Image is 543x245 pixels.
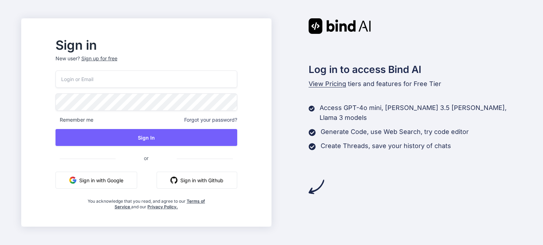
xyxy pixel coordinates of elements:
button: Sign In [56,129,237,146]
span: View Pricing [309,80,346,87]
img: Bind AI logo [309,18,371,34]
span: or [116,149,177,167]
img: arrow [309,179,324,195]
span: Remember me [56,116,93,123]
p: Generate Code, use Web Search, try code editor [321,127,469,137]
span: Forgot your password? [184,116,237,123]
input: Login or Email [56,71,237,88]
p: New user? [56,55,237,71]
button: Sign in with Google [56,172,137,189]
div: Sign up for free [81,55,117,62]
button: Sign in with Github [157,172,237,189]
p: Create Threads, save your history of chats [321,141,451,151]
img: google [69,177,76,184]
div: You acknowledge that you read, and agree to our and our [86,194,207,210]
a: Privacy Policy. [147,204,178,209]
a: Terms of Service [115,198,205,209]
img: github [170,177,177,184]
h2: Sign in [56,39,237,51]
p: tiers and features for Free Tier [309,79,522,89]
p: Access GPT-4o mini, [PERSON_NAME] 3.5 [PERSON_NAME], Llama 3 models [320,103,522,123]
h2: Log in to access Bind AI [309,62,522,77]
